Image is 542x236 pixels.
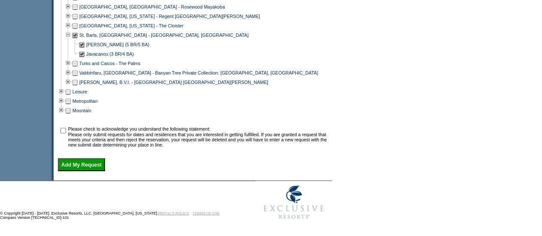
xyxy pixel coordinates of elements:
[72,99,98,104] a: Metropolitan
[255,181,332,224] img: Exclusive Resorts
[86,42,149,47] a: [PERSON_NAME] (5 BR/5 BA)
[79,14,260,19] a: [GEOGRAPHIC_DATA], [US_STATE] - Regent [GEOGRAPHIC_DATA][PERSON_NAME]
[72,89,87,94] a: Leisure
[79,80,268,85] a: [PERSON_NAME], B.V.I. - [GEOGRAPHIC_DATA] [GEOGRAPHIC_DATA][PERSON_NAME]
[79,61,141,66] a: Turks and Caicos - The Palms
[193,211,220,215] a: TERMS OF USE
[68,126,329,147] td: Please check to acknowledge you understand the following statement: Please only submit requests f...
[86,51,134,57] a: Javacanou (3 BR/4 BA)
[79,23,183,28] a: [GEOGRAPHIC_DATA], [US_STATE] - The Cloister
[79,33,249,38] a: St. Barts, [GEOGRAPHIC_DATA] - [GEOGRAPHIC_DATA], [GEOGRAPHIC_DATA]
[158,211,189,215] a: PRIVACY POLICY
[58,158,105,171] input: Add My Request
[79,4,225,9] a: [GEOGRAPHIC_DATA], [GEOGRAPHIC_DATA] - Rosewood Mayakoba
[72,108,91,113] a: Mountain
[79,70,318,75] a: Vabbinfaru, [GEOGRAPHIC_DATA] - Banyan Tree Private Collection: [GEOGRAPHIC_DATA], [GEOGRAPHIC_DATA]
